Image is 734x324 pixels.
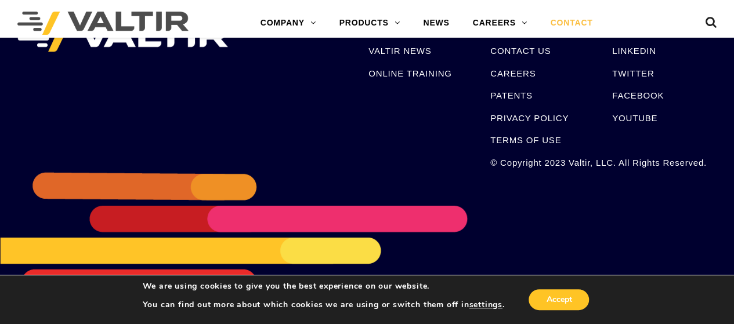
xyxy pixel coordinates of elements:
[368,68,451,78] a: ONLINE TRAINING
[368,46,431,56] a: VALTIR NEWS
[461,12,539,35] a: CAREERS
[490,113,569,123] a: PRIVACY POLICY
[17,12,189,35] img: Valtir
[612,113,657,123] a: YOUTUBE
[529,289,589,310] button: Accept
[249,12,328,35] a: COMPANY
[612,90,664,100] a: FACEBOOK
[538,12,604,35] a: CONTACT
[490,156,595,169] p: © Copyright 2023 Valtir, LLC. All Rights Reserved.
[612,46,656,56] a: LINKEDIN
[411,12,461,35] a: NEWS
[490,46,551,56] a: CONTACT US
[612,68,654,78] a: TWITTER
[490,68,536,78] a: CAREERS
[143,281,505,292] p: We are using cookies to give you the best experience on our website.
[469,300,502,310] button: settings
[490,90,533,100] a: PATENTS
[328,12,412,35] a: PRODUCTS
[143,300,505,310] p: You can find out more about which cookies we are using or switch them off in .
[490,135,561,145] a: TERMS OF USE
